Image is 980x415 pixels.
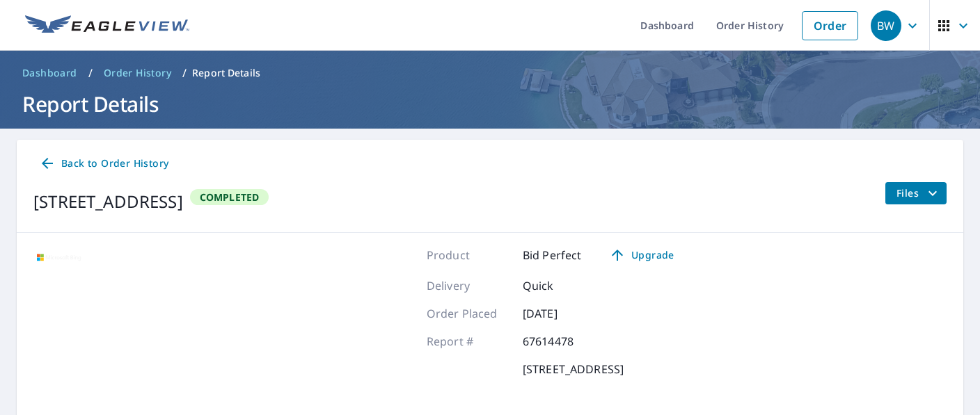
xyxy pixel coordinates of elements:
p: Report # [427,333,510,350]
a: Dashboard [17,62,83,84]
li: / [182,65,187,81]
button: filesDropdownBtn-67614478 [885,182,947,204]
li: / [88,65,93,81]
a: Order [802,11,858,40]
span: Back to Order History [39,155,168,172]
a: Order History [98,62,177,84]
p: Bid Perfect [523,247,582,263]
div: BW [871,10,901,41]
p: Product [427,247,510,263]
p: [STREET_ADDRESS] [523,361,624,377]
p: Report Details [192,66,260,80]
span: Upgrade [606,247,677,263]
p: Order Placed [427,305,510,322]
span: Completed [191,190,268,204]
p: [DATE] [523,305,606,322]
a: Back to Order History [33,151,174,177]
h1: Report Details [17,90,963,118]
span: Files [896,185,941,202]
nav: breadcrumb [17,62,963,84]
span: Dashboard [22,66,77,80]
div: [STREET_ADDRESS] [33,189,183,214]
p: 67614478 [523,333,606,350]
p: Delivery [427,277,510,294]
span: Order History [104,66,171,80]
a: Upgrade [598,244,685,266]
p: Quick [523,277,606,294]
img: EV Logo [25,15,189,36]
